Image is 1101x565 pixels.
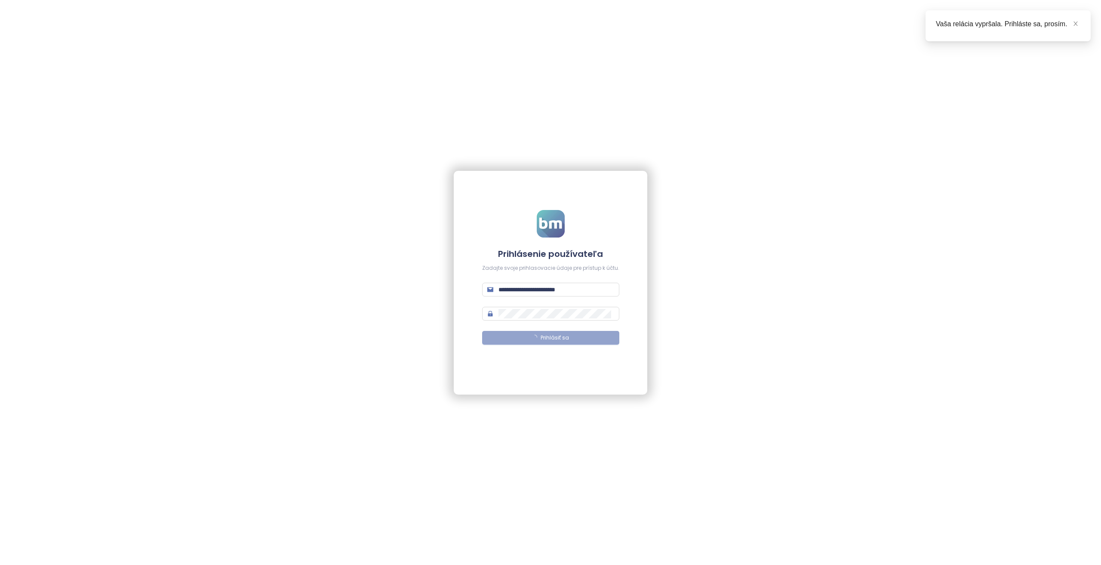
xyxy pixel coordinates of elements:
img: logo [537,210,565,238]
span: Prihlásiť sa [541,334,569,342]
h4: Prihlásenie používateľa [482,248,619,260]
div: Zadajte svoje prihlasovacie údaje pre prístup k účtu. [482,264,619,272]
button: Prihlásiť sa [482,331,619,345]
span: mail [487,287,493,293]
span: close [1073,21,1079,27]
span: lock [487,311,493,317]
div: Vaša relácia vypršala. Prihláste sa, prosím. [936,19,1080,29]
span: loading [532,335,537,340]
